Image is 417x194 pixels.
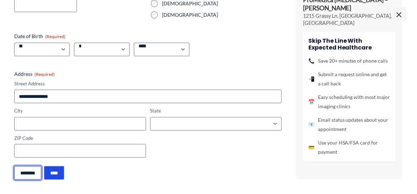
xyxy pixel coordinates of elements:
[308,138,390,157] li: Use your HSA/FSA card for payment
[308,56,314,65] span: 📞
[14,135,146,142] label: ZIP Code
[303,12,396,27] p: 1215 Grassy Ln, [GEOGRAPHIC_DATA], [GEOGRAPHIC_DATA]
[14,108,146,114] label: City
[308,120,314,129] span: 📧
[14,80,282,87] label: Street Address
[308,56,390,65] li: Save 20+ minutes of phone calls
[308,143,314,152] span: 💳
[162,11,282,19] label: [DEMOGRAPHIC_DATA]
[45,34,66,39] span: (Required)
[35,72,55,77] span: (Required)
[308,37,390,51] h4: Skip the line with Expected Healthcare
[392,7,406,21] span: ×
[14,70,55,78] legend: Address
[308,74,314,84] span: 📲
[308,93,390,111] li: Easy scheduling with most major imaging clinics
[14,33,66,40] legend: Date of Birth
[308,115,390,134] li: Email status updates about your appointment
[308,70,390,88] li: Submit a request online and get a call back
[150,108,282,114] label: State
[308,97,314,106] span: 📅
